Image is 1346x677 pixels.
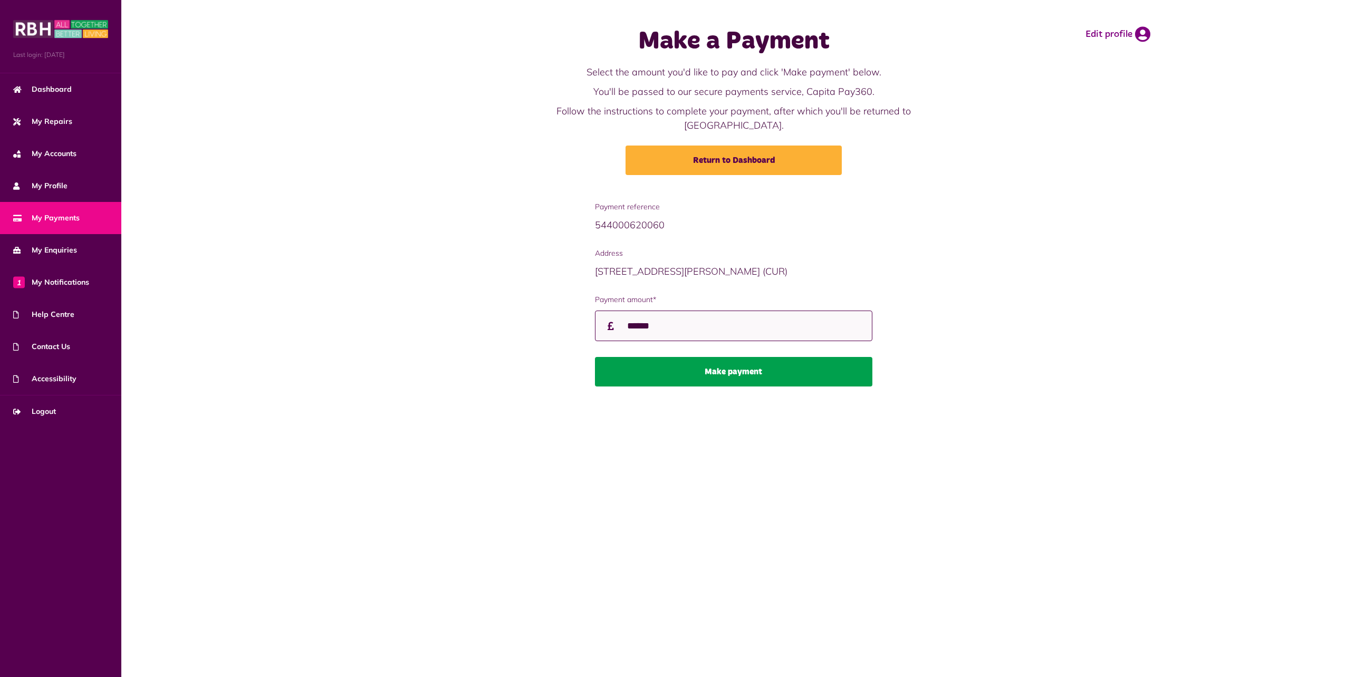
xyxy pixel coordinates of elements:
span: 1 [13,276,25,288]
span: Logout [13,406,56,417]
span: Last login: [DATE] [13,50,108,60]
span: Help Centre [13,309,74,320]
button: Make payment [595,357,873,386]
p: Follow the instructions to complete your payment, after which you'll be returned to [GEOGRAPHIC_D... [523,104,945,132]
span: Accessibility [13,373,76,384]
label: Payment amount* [595,294,873,305]
span: My Repairs [13,116,72,127]
span: 544000620060 [595,219,665,231]
span: My Accounts [13,148,76,159]
span: My Enquiries [13,245,77,256]
span: My Notifications [13,277,89,288]
img: MyRBH [13,18,108,40]
a: Edit profile [1085,26,1150,42]
span: Contact Us [13,341,70,352]
span: Address [595,248,873,259]
p: You'll be passed to our secure payments service, Capita Pay360. [523,84,945,99]
span: [STREET_ADDRESS][PERSON_NAME] (CUR) [595,265,787,277]
span: Payment reference [595,201,873,212]
p: Select the amount you'd like to pay and click 'Make payment' below. [523,65,945,79]
span: My Profile [13,180,68,191]
h1: Make a Payment [523,26,945,57]
span: Dashboard [13,84,72,95]
span: My Payments [13,212,80,224]
a: Return to Dashboard [626,146,842,175]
